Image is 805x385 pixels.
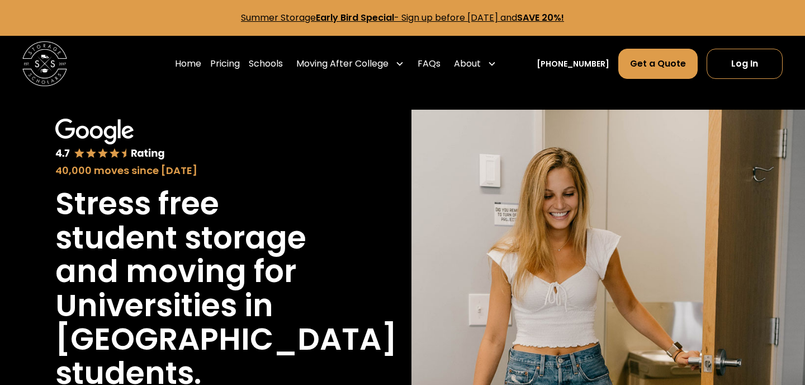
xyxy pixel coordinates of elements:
[296,57,389,71] div: Moving After College
[55,119,165,161] img: Google 4.7 star rating
[517,11,564,24] strong: SAVE 20%!
[55,187,339,289] h1: Stress free student storage and moving for
[210,48,240,79] a: Pricing
[707,49,783,79] a: Log In
[449,48,501,79] div: About
[241,11,564,24] a: Summer StorageEarly Bird Special- Sign up before [DATE] andSAVE 20%!
[22,41,67,86] img: Storage Scholars main logo
[316,11,394,24] strong: Early Bird Special
[175,48,201,79] a: Home
[292,48,409,79] div: Moving After College
[537,58,609,70] a: [PHONE_NUMBER]
[418,48,441,79] a: FAQs
[454,57,481,71] div: About
[55,289,397,356] h1: Universities in [GEOGRAPHIC_DATA]
[55,163,339,178] div: 40,000 moves since [DATE]
[249,48,283,79] a: Schools
[618,49,698,79] a: Get a Quote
